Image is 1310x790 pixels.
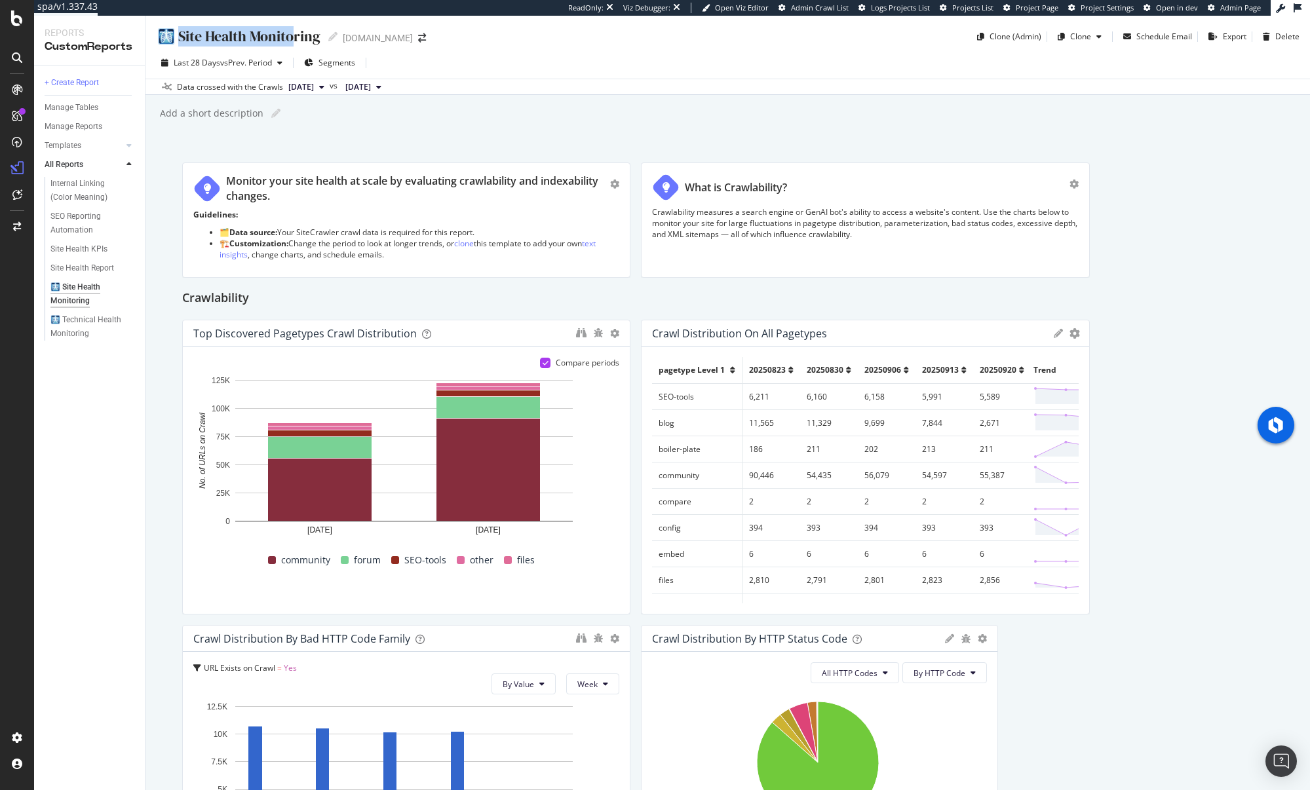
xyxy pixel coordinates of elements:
[973,462,1031,488] td: 55,387
[174,57,220,68] span: Last 28 Days
[973,540,1031,567] td: 6
[652,206,1078,240] p: Crawlability measures a search engine or GenAI bot's ability to access a website's content. Use t...
[811,662,899,683] button: All HTTP Codes
[454,238,474,249] a: clone
[556,357,619,368] div: Compare periods
[978,634,987,643] div: gear
[50,242,107,256] div: Site Health KPIs
[915,540,973,567] td: 6
[299,52,360,73] button: Segments
[641,320,1089,614] div: Crawl Distribution on All Pagetypesgearpagetype Level 12025082320250830202509062025091320250920Tr...
[858,540,915,567] td: 6
[652,488,742,514] td: compare
[800,488,858,514] td: 2
[50,261,136,275] a: Site Health Report
[277,662,282,673] span: =
[1136,31,1192,42] div: Schedule Email
[159,107,263,120] div: Add a short description
[800,514,858,540] td: 393
[973,593,1031,619] td: 19,640
[45,39,134,54] div: CustomReports
[972,26,1041,47] button: Clone (Admin)
[915,567,973,593] td: 2,823
[800,383,858,409] td: 6,160
[211,757,227,766] text: 7.5K
[980,364,1016,375] span: 20250920
[271,109,280,118] i: Edit report name
[1275,31,1300,42] div: Delete
[652,436,742,462] td: boiler-plate
[220,57,272,68] span: vs Prev. Period
[156,52,288,73] button: Last 28 DaysvsPrev. Period
[702,3,769,13] a: Open Viz Editor
[915,383,973,409] td: 5,991
[517,552,535,568] span: files
[915,409,973,436] td: 7,844
[45,76,136,90] a: + Create Report
[50,313,126,341] div: 🩻 Technical Health Monitoring
[229,227,277,238] strong: Data source:
[800,436,858,462] td: 211
[858,593,915,619] td: 19,384
[641,162,1089,278] div: What is Crawlability?Crawlability measures a search engine or GenAI bot's ability to access a web...
[220,238,596,260] a: text insights
[652,383,742,409] td: SEO-tools
[1069,329,1080,338] div: gear
[576,633,587,643] div: binoculars
[50,177,127,204] div: Internal Linking (Color Meaning)
[198,413,207,489] text: No. of URLs on Crawl
[50,280,136,308] a: 🩻 Site Health Monitoring
[283,79,330,95] button: [DATE]
[45,158,83,172] div: All Reports
[1265,745,1297,777] div: Open Intercom Messenger
[715,3,769,12] span: Open Viz Editor
[800,409,858,436] td: 11,329
[742,409,801,436] td: 11,565
[50,280,125,308] div: 🩻 Site Health Monitoring
[491,673,556,694] button: By Value
[193,632,410,645] div: Crawl Distribution by Bad HTTP Code Family
[216,432,230,442] text: 75K
[742,514,801,540] td: 394
[1156,3,1198,12] span: Open in dev
[914,668,965,679] span: By HTTP Code
[915,514,973,540] td: 393
[470,552,493,568] span: other
[328,32,337,41] i: Edit report name
[915,488,973,514] td: 2
[807,364,843,375] span: 20250830
[1003,3,1058,13] a: Project Page
[742,383,801,409] td: 6,211
[284,662,297,673] span: Yes
[800,540,858,567] td: 6
[822,668,877,679] span: All HTTP Codes
[156,26,320,47] div: 🩻 Site Health Monitoring
[902,662,987,683] button: By HTTP Code
[973,383,1031,409] td: 5,589
[577,679,598,690] span: Week
[858,514,915,540] td: 394
[1208,3,1261,13] a: Admin Page
[800,593,858,619] td: 19,342
[742,436,801,462] td: 186
[593,328,604,337] div: bug
[1203,26,1246,47] button: Export
[652,593,742,619] td: forum
[343,31,413,45] div: [DOMAIN_NAME]
[50,177,136,204] a: Internal Linking (Color Meaning)
[503,679,534,690] span: By Value
[973,409,1031,436] td: 2,671
[961,634,971,643] div: bug
[220,227,619,238] li: 🗂️ Your SiteCrawler crawl data is required for this report.
[1223,31,1246,42] div: Export
[50,261,114,275] div: Site Health Report
[1258,26,1300,47] button: Delete
[45,120,102,134] div: Manage Reports
[193,373,615,550] svg: A chart.
[742,462,801,488] td: 90,446
[800,462,858,488] td: 54,435
[212,376,230,385] text: 125K
[610,179,619,189] div: gear
[182,288,249,309] h2: Crawlability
